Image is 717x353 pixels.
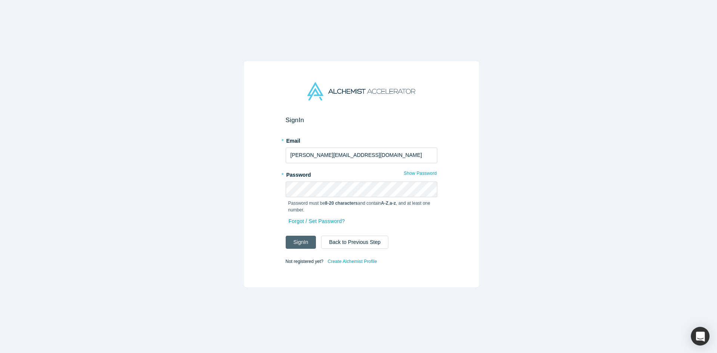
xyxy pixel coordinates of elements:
[307,82,415,100] img: Alchemist Accelerator Logo
[286,116,437,124] h2: Sign In
[286,168,437,179] label: Password
[381,201,388,206] strong: A-Z
[288,215,345,228] a: Forgot / Set Password?
[321,236,388,249] button: Back to Previous Step
[286,236,316,249] button: SignIn
[327,257,377,266] a: Create Alchemist Profile
[389,201,396,206] strong: a-z
[286,134,437,145] label: Email
[286,258,323,264] span: Not registered yet?
[325,201,358,206] strong: 8-20 characters
[288,200,435,213] p: Password must be and contain , , and at least one number.
[403,168,437,178] button: Show Password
